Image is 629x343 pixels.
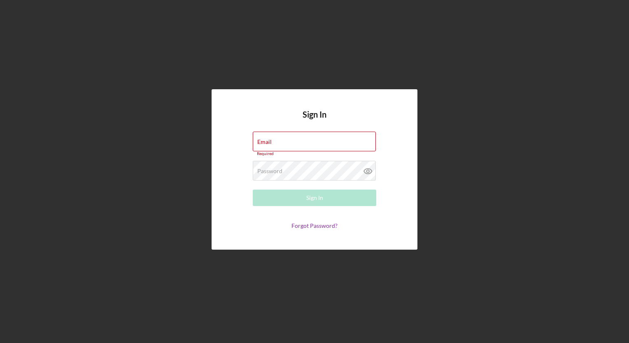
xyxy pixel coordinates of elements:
[257,139,272,145] label: Email
[253,151,376,156] div: Required
[257,168,282,174] label: Password
[303,110,326,132] h4: Sign In
[306,190,323,206] div: Sign In
[253,190,376,206] button: Sign In
[291,222,338,229] a: Forgot Password?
